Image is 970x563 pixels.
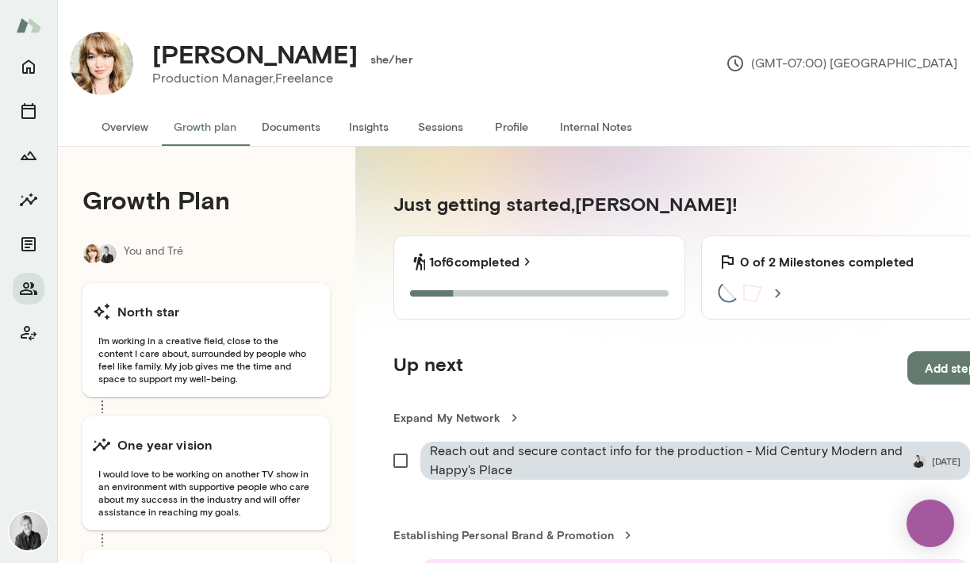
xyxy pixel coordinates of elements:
[16,10,41,40] img: Mento
[726,54,957,73] p: (GMT-07:00) [GEOGRAPHIC_DATA]
[13,95,44,127] button: Sessions
[92,334,320,385] span: I’m working in a creative field, close to the content I care about, surrounded by people who feel...
[13,228,44,260] button: Documents
[420,442,970,480] div: Reach out and secure contact info for the production - Mid Century Modern and Happy's PlaceTré Wr...
[13,273,44,304] button: Members
[430,442,905,480] span: Reach out and secure contact info for the production - Mid Century Modern and Happy's Place
[429,252,535,271] a: 1of6completed
[89,108,161,146] button: Overview
[476,108,547,146] button: Profile
[932,454,960,467] span: [DATE]
[82,185,330,215] h4: Growth Plan
[70,32,133,95] img: Ellie Stills
[83,244,102,263] img: Ellie Stills
[393,351,463,385] h5: Up next
[13,317,44,349] button: Client app
[404,108,476,146] button: Sessions
[82,283,330,397] button: North starI’m working in a creative field, close to the content I care about, surrounded by peopl...
[911,454,926,468] img: Tré Wright
[152,69,400,88] p: Production Manager, Freelance
[117,435,213,454] h6: One year vision
[161,108,249,146] button: Growth plan
[92,467,320,518] span: I would love to be working on another TV show in an environment with supportive people who care a...
[117,302,180,321] h6: North star
[152,39,358,69] h4: [PERSON_NAME]
[249,108,333,146] button: Documents
[370,52,412,67] h6: she/her
[13,140,44,171] button: Growth Plan
[13,184,44,216] button: Insights
[124,243,183,264] p: You and Tré
[13,51,44,82] button: Home
[740,252,914,271] h6: 0 of 2 Milestones completed
[98,244,117,263] img: Tré Wright
[82,416,330,530] button: One year visionI would love to be working on another TV show in an environment with supportive pe...
[10,512,48,550] img: Tré Wright
[547,108,645,146] button: Internal Notes
[333,108,404,146] button: Insights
